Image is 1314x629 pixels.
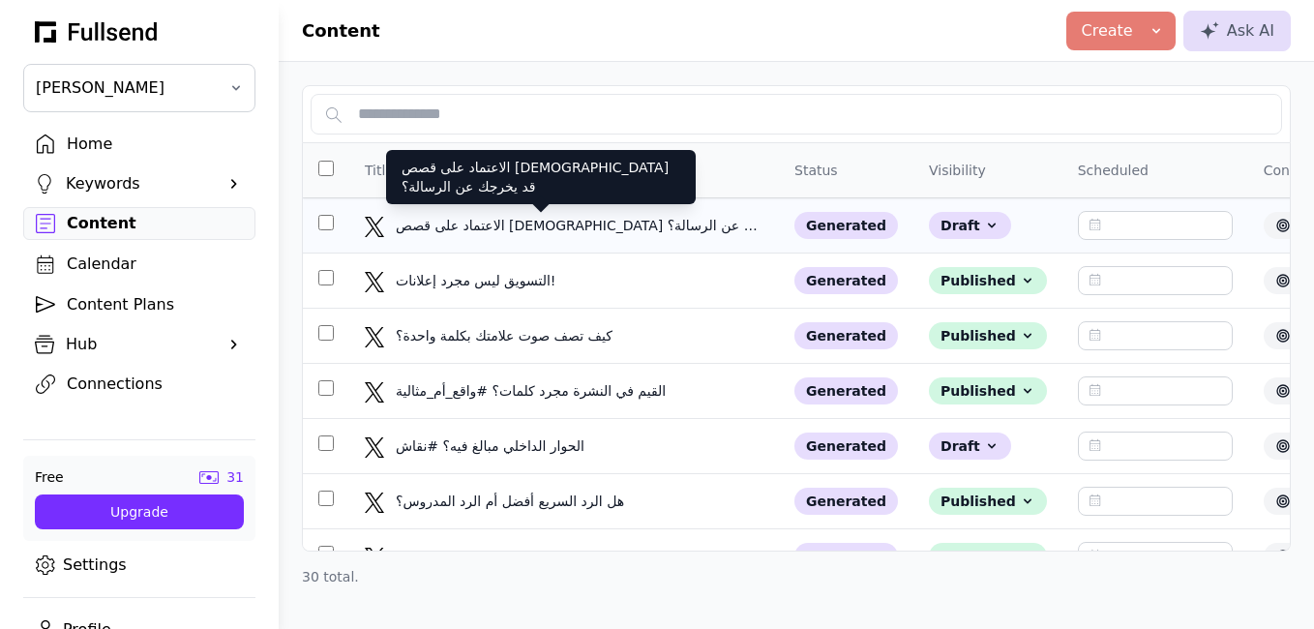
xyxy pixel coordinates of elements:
[35,494,244,529] button: Upgrade
[302,17,380,45] h1: Content
[67,293,243,316] div: Content Plans
[794,377,898,404] div: generated
[1082,19,1133,43] div: Create
[23,288,255,321] a: Content Plans
[929,161,986,180] div: Visibility
[929,433,1011,460] div: Draft
[396,381,670,401] div: القيم في النشرة مجرد كلمات؟ #واقع_أم_مثالية
[396,326,628,345] div: كيف تصف صوت علامتك بكلمة واحدة؟
[794,433,898,460] div: generated
[929,322,1047,349] div: Published
[1200,19,1274,43] div: Ask AI
[36,76,216,100] span: [PERSON_NAME]
[929,212,1011,239] div: Draft
[929,488,1047,515] div: Published
[50,502,228,522] div: Upgrade
[23,248,255,281] a: Calendar
[396,271,628,290] div: التسويق ليس مجرد إعلانات!
[794,267,898,294] div: generated
[67,373,243,396] div: Connections
[1183,11,1291,51] button: Ask AI
[794,488,898,515] div: generated
[794,161,838,180] div: Status
[67,212,243,235] div: Content
[365,161,394,180] div: Title
[929,377,1047,404] div: Published
[386,150,696,204] div: الاعتماد على قصص [DEMOGRAPHIC_DATA] قد يخرجك عن الرسالة؟
[67,133,243,156] div: Home
[302,567,1291,586] div: 30 total.
[794,212,898,239] div: generated
[794,543,898,570] div: generated
[23,64,255,112] button: [PERSON_NAME]
[1078,161,1149,180] div: Scheduled
[396,216,767,235] div: الاعتماد على قصص [DEMOGRAPHIC_DATA] قد يخرجك عن الرسالة؟
[23,549,255,582] a: Settings
[35,467,64,487] div: Free
[23,368,255,401] a: Connections
[67,253,243,276] div: Calendar
[1066,12,1176,50] button: Create
[396,547,628,566] div: لماذا نغفل غالبًا عن قوة الخاتمة؟
[396,436,628,456] div: الحوار الداخلي مبالغ فيه؟ #نقاش
[66,333,213,356] div: Hub
[66,172,213,195] div: Keywords
[929,267,1047,294] div: Published
[226,467,244,487] div: 31
[794,322,898,349] div: generated
[396,492,628,511] div: هل الرد السريع أفضل أم الرد المدروس؟
[23,128,255,161] a: Home
[23,207,255,240] a: Content
[929,543,1047,570] div: Published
